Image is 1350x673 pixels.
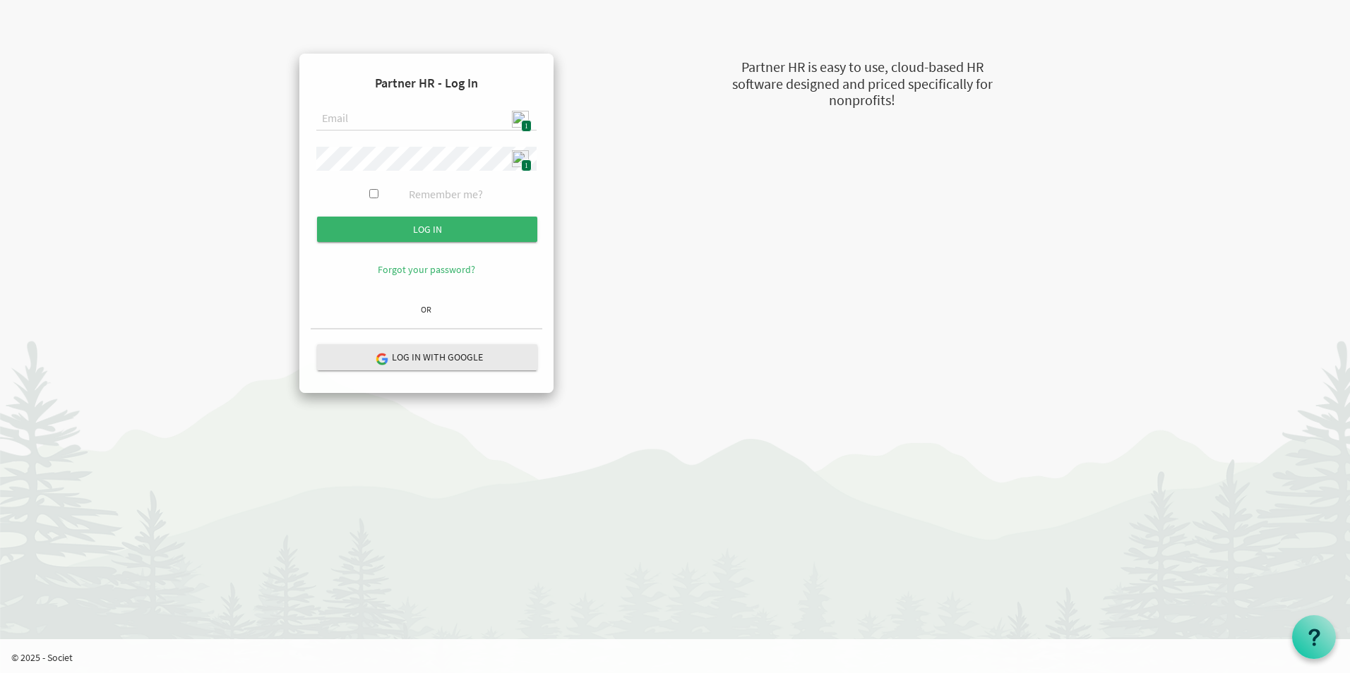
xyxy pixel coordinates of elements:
input: Email [316,107,537,131]
button: Log in with Google [317,344,537,370]
img: google-logo.png [375,352,388,365]
span: 1 [521,120,532,132]
div: Partner HR is easy to use, cloud-based HR [661,57,1063,78]
img: npw-badge-icon.svg [512,111,529,128]
h6: OR [311,305,542,314]
span: 1 [521,159,532,171]
input: Log in [317,217,537,242]
a: Forgot your password? [378,263,475,276]
div: nonprofits! [661,90,1063,111]
h4: Partner HR - Log In [311,65,542,102]
label: Remember me? [409,186,483,202]
div: software designed and priced specifically for [661,74,1063,95]
img: npw-badge-icon.svg [512,150,529,167]
p: © 2025 - Societ [11,650,1350,665]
